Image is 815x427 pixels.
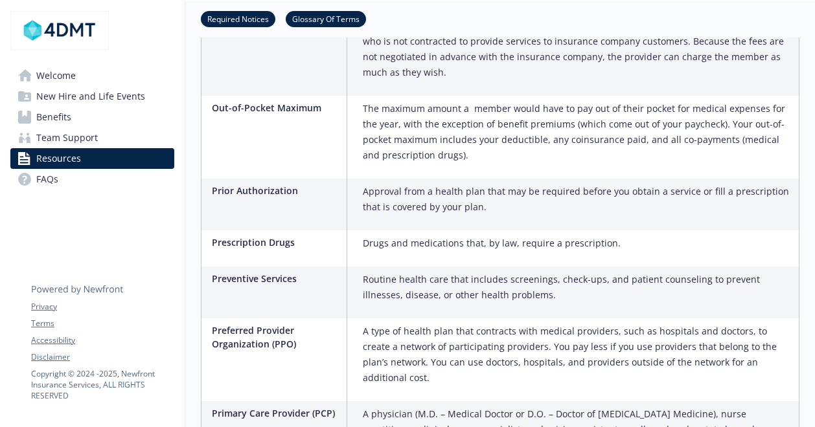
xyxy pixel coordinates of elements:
span: New Hire and Life Events [36,86,145,107]
a: Glossary Of Terms [286,12,366,25]
a: New Hire and Life Events [10,86,174,107]
a: Privacy [31,301,174,312]
a: Resources [10,148,174,169]
a: FAQs [10,169,174,190]
p: The maximum amount a member would have to pay out of their pocket for medical expenses for the ye... [363,101,794,163]
a: Team Support [10,127,174,148]
p: Approval from a health plan that may be required before you obtain a service or fill a prescripti... [363,184,794,215]
p: Routine health care that includes screenings, check-ups, and patient counseling to prevent illnes... [363,272,794,303]
p: An out of network provider is a hospital, doctor, medical group, or another healthcare provider w... [363,18,794,80]
p: Primary Care Provider (PCP) [212,406,341,420]
a: Welcome [10,65,174,86]
span: Benefits [36,107,71,127]
p: Preventive Services [212,272,341,285]
span: Welcome [36,65,76,86]
span: FAQs [36,169,58,190]
p: Prescription Drugs [212,235,341,249]
a: Accessibility [31,334,174,346]
p: Copyright © 2024 - 2025 , Newfront Insurance Services, ALL RIGHTS RESERVED [31,368,174,401]
a: Benefits [10,107,174,127]
span: Team Support [36,127,98,148]
a: Terms [31,318,174,329]
p: Out-of-Pocket Maximum [212,101,341,115]
p: Drugs and medications that, by law, require a prescription. [363,235,621,251]
p: A type of health plan that contracts with medical providers, such as hospitals and doctors, to cr... [363,323,794,386]
p: Preferred Provider Organization (PPO) [212,323,341,351]
p: Prior Authorization [212,184,341,197]
a: Required Notices [201,12,275,25]
span: Resources [36,148,81,169]
a: Disclaimer [31,351,174,363]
